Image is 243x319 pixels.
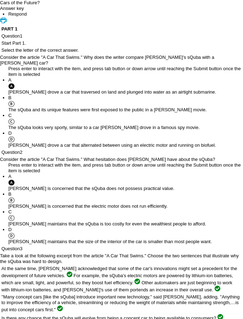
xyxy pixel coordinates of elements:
img: check [57,306,63,311]
li: [PERSON_NAME] maintains that the size of the interior of the car is smaller than most people want. [8,227,243,245]
p: Question [1,246,242,252]
img: D.gif [8,233,14,239]
span: 1 [20,33,22,39]
img: check [67,272,72,277]
span: D [8,130,11,136]
li: [PERSON_NAME] is concerned that the electric motor does not run efficiently. [8,191,243,209]
span: C [8,113,11,118]
img: A_filled.gif [8,83,14,89]
p: Question [1,150,242,155]
span: B [8,191,11,197]
span: Press enter to interact with the item, and press tab button or down arrow until reaching the Subm... [8,66,241,77]
img: check [134,279,140,284]
img: B.gif [8,101,14,107]
span: Other automakers are just beginning to work with lithium-ion batteries, and [PERSON_NAME]'s use o... [1,280,232,292]
li: The sQuba and its unique features were first exposed to the public in a [PERSON_NAME] movie. [8,95,243,113]
span: 3 [20,246,22,251]
span: B [8,95,11,100]
img: C.gif [8,118,14,125]
span: For example, the sQuba's electric motors are powered by lithium-ion batteries, which are small, l... [1,273,233,285]
img: C.gif [8,215,14,221]
span: At the same time, [PERSON_NAME] acknowledged that some of the car's innovations might set a prece... [1,266,237,278]
li: [PERSON_NAME] drove a car that alternated between using an electric motor and running on biofuel. [8,130,243,148]
span: A [8,77,11,83]
img: A_filled.gif [8,179,14,186]
li: [PERSON_NAME] maintains that the sQuba is too costly for even the wealthiest people to afford. [8,209,243,227]
span: Start Part 1. [1,40,26,46]
li: This is the Respond Tab [8,11,243,17]
p: Select the letter of the correct answer. [1,47,242,53]
img: check [215,286,220,291]
h3: PART 1 [1,26,242,32]
img: D.gif [8,136,14,142]
li: The sQuba looks very sporty, similar to a car [PERSON_NAME] drove in a famous spy movie. [8,113,243,130]
span: ''Many concept cars [like the sQuba] introduce important new technology,'' said [PERSON_NAME], ad... [1,294,240,312]
p: Question [1,33,242,39]
span: C [8,209,11,214]
li: [PERSON_NAME] drove a car that traversed on land and plunged into water as an airtight submarine. [8,77,243,95]
img: B.gif [8,197,14,203]
li: [PERSON_NAME] is concerned that the sQuba does not possess practical value. [8,174,243,191]
span: Press enter to interact with the item, and press tab button or down arrow until reaching the Subm... [8,162,241,173]
span: 2 [20,150,22,155]
span: A [8,174,11,179]
span: D [8,227,11,232]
